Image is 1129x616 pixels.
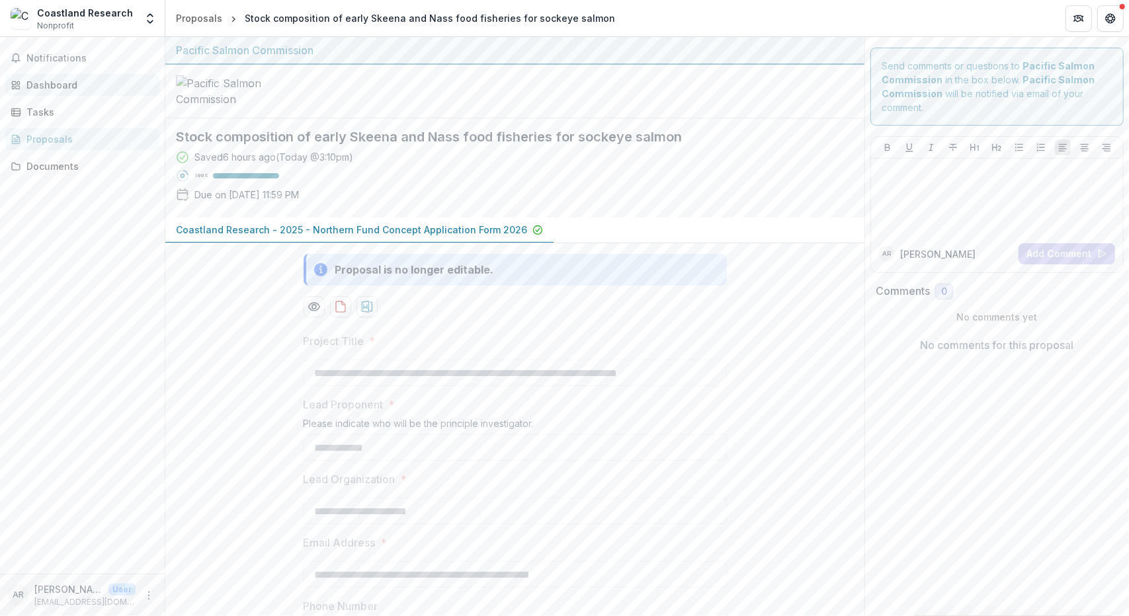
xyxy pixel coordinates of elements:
[171,9,228,28] a: Proposals
[176,129,833,145] h2: Stock composition of early Skeena and Nass food fisheries for sockeye salmon
[1033,139,1049,155] button: Ordered List
[876,310,1118,324] p: No comments yet
[945,139,961,155] button: Strike
[26,53,154,64] span: Notifications
[304,418,727,434] div: Please indicate who will be the principle investigator.
[335,262,494,278] div: Proposal is no longer editable.
[1019,243,1115,264] button: Add Comment
[901,139,917,155] button: Underline
[26,78,149,92] div: Dashboard
[883,250,892,257] div: Andrew Rosenberger
[5,155,159,177] a: Documents
[876,285,930,297] h2: Comments
[37,6,133,20] div: Coastland Research
[26,159,149,173] div: Documents
[304,296,325,317] button: Preview f912c662-67fb-45d3-a714-1228fa233c1b-0.pdf
[5,128,159,150] a: Proposals
[870,48,1124,126] div: Send comments or questions to in the box below. will be notified via email of your comment.
[5,101,159,123] a: Tasks
[304,471,396,487] p: Lead Organization
[141,588,157,603] button: More
[1097,5,1124,32] button: Get Help
[941,286,947,297] span: 0
[304,397,384,412] p: Lead Proponent
[304,333,364,349] p: Project Title
[176,223,527,237] p: Coastland Research - 2025 - Northern Fund Concept Application Form 2026
[1055,139,1071,155] button: Align Left
[171,9,620,28] nav: breadcrumb
[176,75,308,107] img: Pacific Salmon Commission
[880,139,896,155] button: Bold
[304,598,378,614] p: Phone Number
[176,11,222,25] div: Proposals
[194,171,208,180] p: 100 %
[194,150,353,164] div: Saved 6 hours ago ( Today @ 3:10pm )
[194,188,299,202] p: Due on [DATE] 11:59 PM
[11,8,32,29] img: Coastland Research
[26,105,149,119] div: Tasks
[921,337,1074,353] p: No comments for this proposal
[108,584,136,596] p: User
[304,535,376,551] p: Email Address
[330,296,351,317] button: download-proposal
[37,20,74,32] span: Nonprofit
[5,48,159,69] button: Notifications
[1066,5,1092,32] button: Partners
[1099,139,1114,155] button: Align Right
[356,296,378,317] button: download-proposal
[900,247,976,261] p: [PERSON_NAME]
[989,139,1005,155] button: Heading 2
[13,591,24,599] div: Andrew Rosenberger
[1077,139,1093,155] button: Align Center
[5,74,159,96] a: Dashboard
[34,582,103,596] p: [PERSON_NAME]
[245,11,615,25] div: Stock composition of early Skeena and Nass food fisheries for sockeye salmon
[923,139,939,155] button: Italicize
[141,5,159,32] button: Open entity switcher
[26,132,149,146] div: Proposals
[34,596,136,608] p: [EMAIL_ADDRESS][DOMAIN_NAME]
[1011,139,1027,155] button: Bullet List
[176,42,854,58] div: Pacific Salmon Commission
[967,139,983,155] button: Heading 1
